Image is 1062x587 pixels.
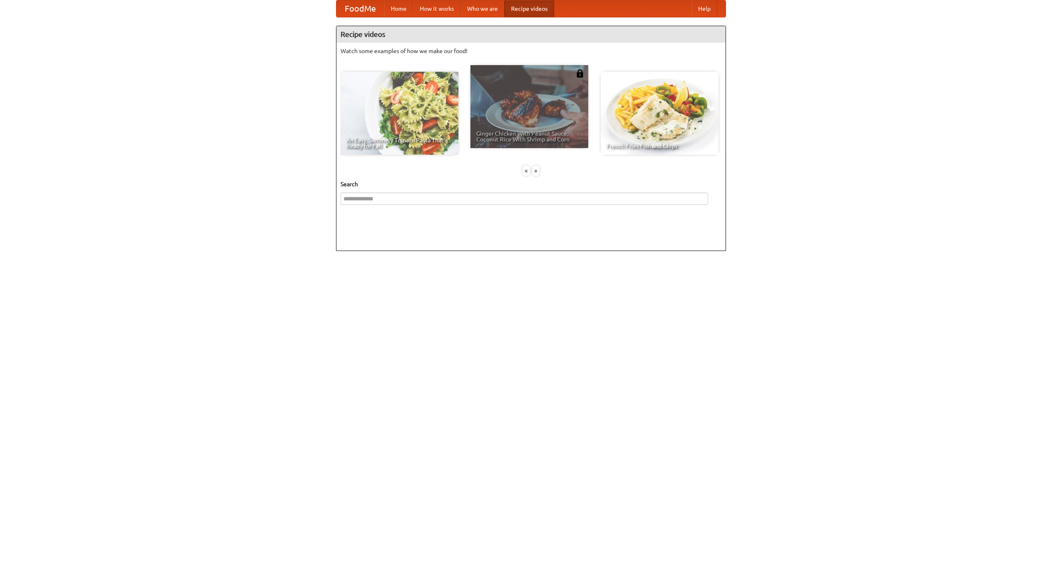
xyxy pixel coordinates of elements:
[601,72,719,155] a: French Fries Fish and Chips
[460,0,504,17] a: Who we are
[607,143,713,149] span: French Fries Fish and Chips
[336,26,726,43] h4: Recipe videos
[532,166,540,176] div: »
[341,72,458,155] a: An Easy, Summery Tomato Pasta That's Ready for Fall
[692,0,717,17] a: Help
[341,47,721,55] p: Watch some examples of how we make our food!
[384,0,413,17] a: Home
[504,0,554,17] a: Recipe videos
[346,137,453,149] span: An Easy, Summery Tomato Pasta That's Ready for Fall
[576,69,584,78] img: 483408.png
[341,180,721,188] h5: Search
[413,0,460,17] a: How it works
[522,166,530,176] div: «
[336,0,384,17] a: FoodMe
